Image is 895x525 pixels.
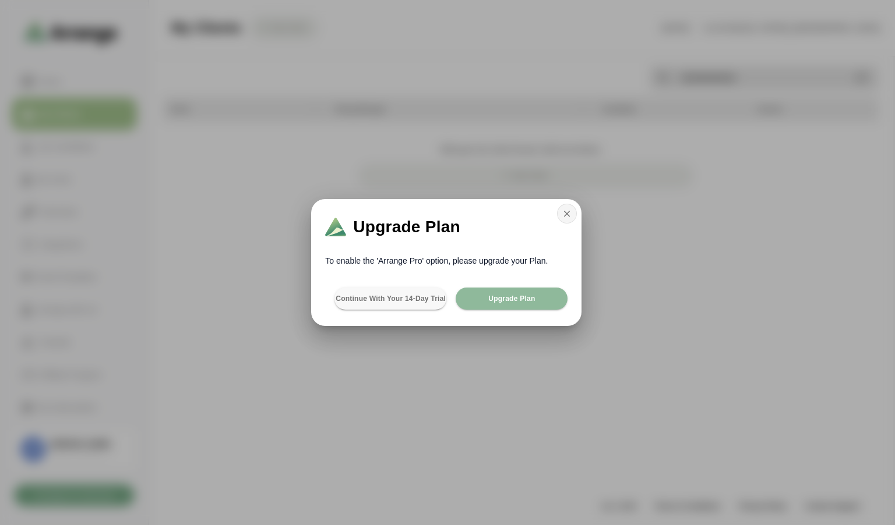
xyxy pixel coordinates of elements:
span: Upgrade Plan [488,294,535,303]
p: To enable the 'Arrange Pro' option, please upgrade your Plan. [311,255,562,267]
img: Logo [325,218,346,236]
button: Upgrade Plan [456,288,568,310]
span: Continue with your 14-day Trial [335,294,446,303]
span: Upgrade Plan [353,219,460,235]
button: Continue with your 14-day Trial [334,288,446,310]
